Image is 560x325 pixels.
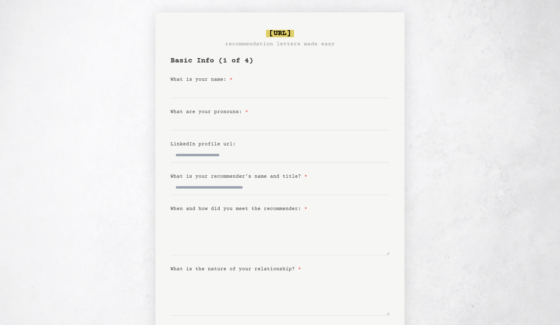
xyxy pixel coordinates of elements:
h3: recommendation letters made easy [225,40,335,48]
span: [URL] [266,30,294,37]
label: What is the nature of your relationship? [170,266,301,272]
label: What is your recommender’s name and title? [170,174,307,179]
h1: Basic Info (1 of 4) [170,56,390,66]
label: What is your name: [170,77,233,82]
label: When and how did you meet the recommender: [170,206,307,212]
label: LinkedIn profile url: [170,141,236,147]
label: What are your pronouns: [170,109,248,115]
